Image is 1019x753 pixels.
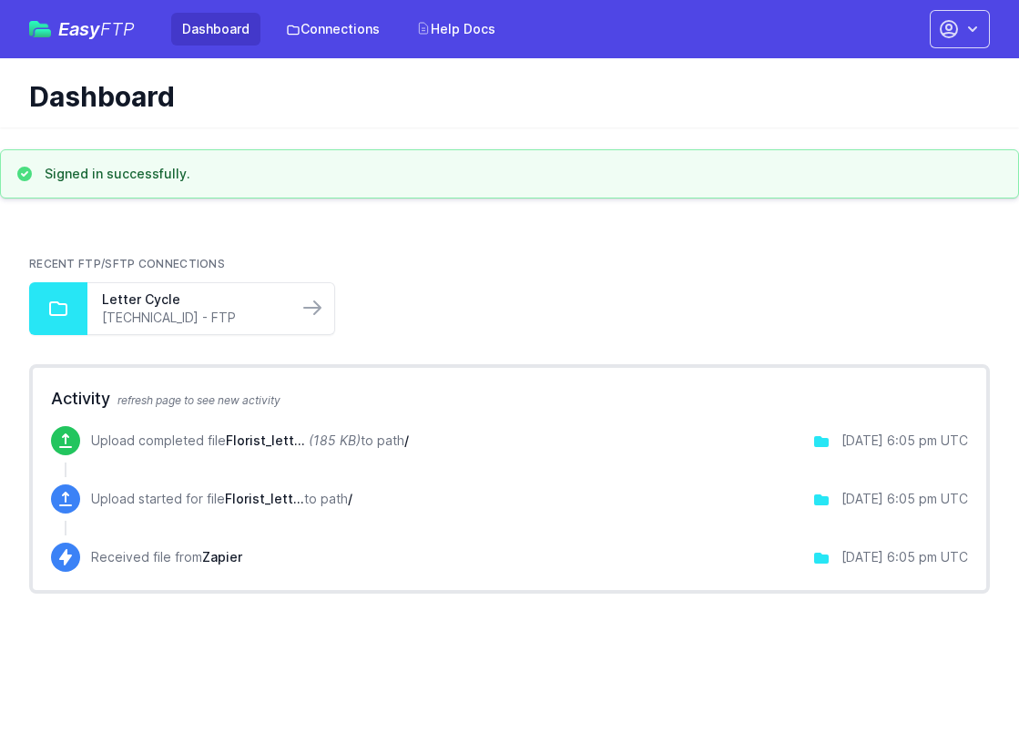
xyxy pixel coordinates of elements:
[171,13,260,46] a: Dashboard
[275,13,391,46] a: Connections
[29,21,51,37] img: easyftp_logo.png
[405,13,506,46] a: Help Docs
[117,393,280,407] span: refresh page to see new activity
[226,432,305,448] span: Florist_letter3_2025-10-06T18_05_06_00_00.pdf
[309,432,361,448] i: (185 KB)
[91,548,242,566] p: Received file from
[225,491,304,506] span: Florist_letter3_2025-10-06T18_05_06_00_00.pdf
[91,490,352,508] p: Upload started for file to path
[91,432,409,450] p: Upload completed file to path
[102,309,283,327] a: [TECHNICAL_ID] - FTP
[841,432,968,450] div: [DATE] 6:05 pm UTC
[404,432,409,448] span: /
[841,548,968,566] div: [DATE] 6:05 pm UTC
[100,18,135,40] span: FTP
[29,20,135,38] a: EasyFTP
[202,549,242,565] span: Zapier
[51,386,968,412] h2: Activity
[29,257,990,271] h2: Recent FTP/SFTP Connections
[58,20,135,38] span: Easy
[45,165,190,183] h3: Signed in successfully.
[29,80,975,113] h1: Dashboard
[102,290,283,309] a: Letter Cycle
[348,491,352,506] span: /
[841,490,968,508] div: [DATE] 6:05 pm UTC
